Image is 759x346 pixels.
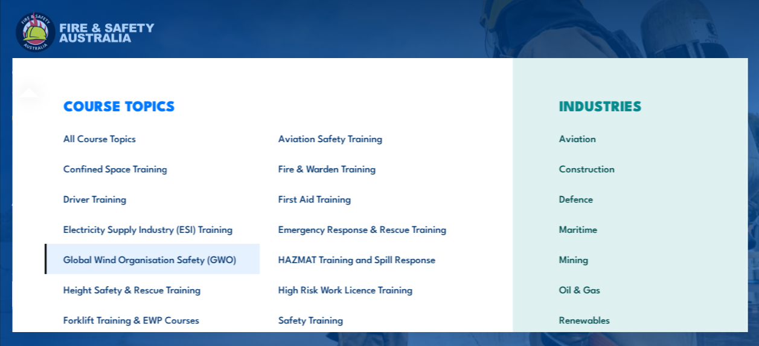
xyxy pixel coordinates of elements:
h3: COURSE TOPICS [44,97,474,114]
a: Electricity Supply Industry (ESI) Training [44,214,259,244]
a: Renewables [540,304,719,335]
a: Height Safety & Rescue Training [44,274,259,304]
a: Learner Portal [440,57,502,86]
a: HAZMAT Training and Spill Response [259,244,474,274]
a: Defence [540,183,719,214]
a: Confined Space Training [44,153,259,183]
a: Courses [12,57,46,86]
a: Course Calendar [72,57,144,86]
a: About Us [325,57,363,86]
a: Global Wind Organisation Safety (GWO) [44,244,259,274]
a: Aviation Safety Training [259,123,474,153]
a: Driver Training [44,183,259,214]
a: Oil & Gas [540,274,719,304]
a: Contact [528,57,562,86]
a: Maritime [540,214,719,244]
a: Construction [540,153,719,183]
a: Mining [540,244,719,274]
a: Fire & Warden Training [259,153,474,183]
a: All Course Topics [44,123,259,153]
a: First Aid Training [259,183,474,214]
h3: INDUSTRIES [540,97,719,114]
a: Emergency Response Services [170,57,298,86]
a: Emergency Response & Rescue Training [259,214,474,244]
a: News [390,57,414,86]
a: High Risk Work Licence Training [259,274,474,304]
a: Safety Training [259,304,474,335]
a: Aviation [540,123,719,153]
a: Forklift Training & EWP Courses [44,304,259,335]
